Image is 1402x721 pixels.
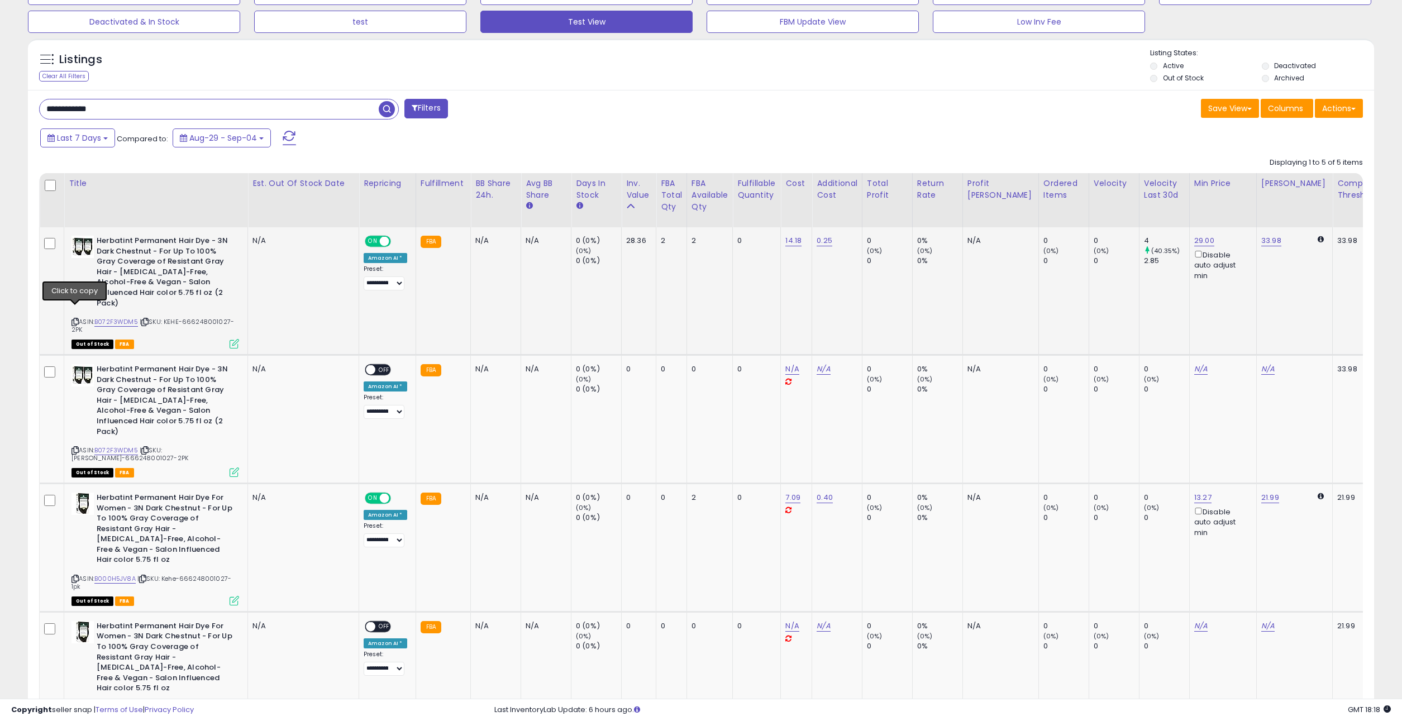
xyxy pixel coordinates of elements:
a: N/A [1194,364,1208,375]
div: Preset: [364,265,407,290]
span: 2025-09-12 18:18 GMT [1348,704,1391,715]
div: 4 [1144,236,1189,246]
span: FBA [115,340,134,349]
div: Amazon AI * [364,253,407,263]
label: Deactivated [1274,61,1316,70]
b: Herbatint Permanent Hair Dye For Women - 3N Dark Chestnut - For Up To 100% Gray Coverage of Resis... [97,493,232,568]
div: 0 [661,364,678,374]
div: 0 (0%) [576,493,621,503]
div: 0 [1144,641,1189,651]
small: FBA [421,364,441,376]
strong: Copyright [11,704,52,715]
div: N/A [967,621,1030,631]
div: 0 [1094,493,1139,503]
div: N/A [526,621,562,631]
span: All listings that are currently out of stock and unavailable for purchase on Amazon [71,596,113,606]
small: (0%) [576,375,592,384]
span: OFF [375,622,393,632]
div: 28.36 [626,236,647,246]
small: (0%) [867,246,883,255]
h5: Listings [59,52,102,68]
small: (0%) [867,632,883,641]
div: ASIN: [71,364,239,476]
a: 33.98 [1261,235,1281,246]
p: N/A [252,364,350,374]
small: (0%) [1094,503,1109,512]
a: N/A [1194,620,1208,632]
div: 0 [867,384,912,394]
div: 33.98 [1337,364,1391,374]
small: (0%) [917,503,933,512]
div: Min Price [1194,178,1252,189]
small: Avg BB Share. [526,201,532,211]
div: Profit [PERSON_NAME] [967,178,1034,201]
div: 0 [1144,513,1189,523]
div: Title [69,178,243,189]
div: N/A [475,621,512,631]
div: N/A [475,493,512,503]
div: 0 [1043,513,1089,523]
div: 0 [867,513,912,523]
div: 0 [1144,493,1189,503]
div: Velocity Last 30d [1144,178,1185,201]
div: Amazon AI * [364,638,407,648]
span: All listings that are currently out of stock and unavailable for purchase on Amazon [71,340,113,349]
div: [PERSON_NAME] [1261,178,1328,189]
div: 0 [626,621,647,631]
small: (0%) [917,375,933,384]
small: (0%) [1144,375,1160,384]
a: 0.25 [817,235,832,246]
div: Days In Stock [576,178,617,201]
div: Velocity [1094,178,1134,189]
small: (0%) [917,632,933,641]
div: N/A [526,364,562,374]
div: 0% [917,236,962,246]
div: 0 [1094,256,1139,266]
div: 0 [867,641,912,651]
div: 0 [692,621,724,631]
a: N/A [817,620,830,632]
p: N/A [252,621,350,631]
span: Aug-29 - Sep-04 [189,132,257,144]
p: N/A [252,236,350,246]
div: Inv. value [626,178,651,201]
div: 0 [867,256,912,266]
div: 0 [1094,621,1139,631]
div: Clear All Filters [39,71,89,82]
div: 0% [917,256,962,266]
div: Amazon AI * [364,381,407,391]
div: Preset: [364,394,407,419]
div: Total Profit [867,178,908,201]
b: Herbatint Permanent Hair Dye - 3N Dark Chestnut - For Up To 100% Gray Coverage of Resistant Gray ... [97,236,232,311]
div: N/A [526,236,562,246]
div: 0 [692,364,724,374]
div: 0 [661,493,678,503]
div: BB Share 24h. [475,178,516,201]
div: FBA Available Qty [692,178,728,213]
button: test [254,11,466,33]
div: 0 [867,621,912,631]
div: Repricing [364,178,411,189]
div: 0 (0%) [576,621,621,631]
div: 0 [737,364,772,374]
small: (0%) [1043,246,1059,255]
button: Last 7 Days [40,128,115,147]
small: (0%) [1144,632,1160,641]
small: (0%) [867,503,883,512]
small: (0%) [1094,632,1109,641]
div: 0% [917,384,962,394]
div: 0% [917,493,962,503]
span: Last 7 Days [57,132,101,144]
div: 0 [1043,256,1089,266]
div: N/A [475,236,512,246]
div: Cost [785,178,807,189]
a: 13.27 [1194,492,1212,503]
button: Low Inv Fee [933,11,1145,33]
label: Active [1163,61,1184,70]
a: 21.99 [1261,492,1279,503]
div: 0% [917,513,962,523]
div: Displaying 1 to 5 of 5 items [1270,157,1363,168]
div: 0 [1094,384,1139,394]
div: Disable auto adjust min [1194,249,1248,281]
div: 0 [737,236,772,246]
